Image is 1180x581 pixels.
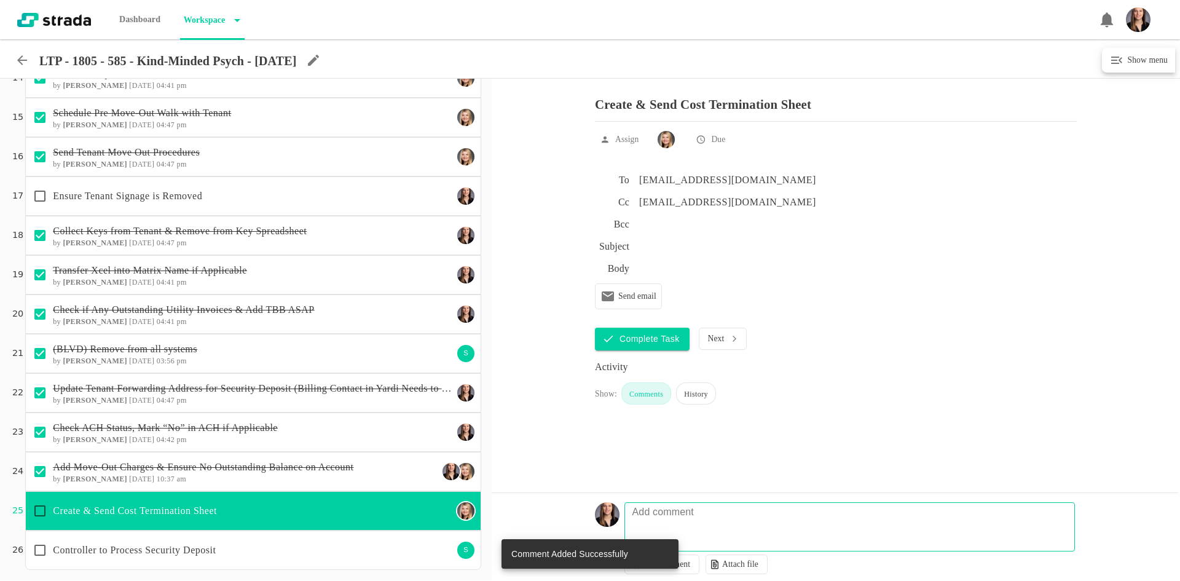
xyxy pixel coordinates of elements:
p: 16 [12,150,23,164]
p: Send email [618,291,656,301]
img: Ty Depies [442,463,460,480]
h6: by [DATE] 04:47 pm [53,396,453,405]
p: 21 [12,347,23,360]
img: Ty Depies [457,188,474,205]
img: Maggie Keasling [658,131,675,148]
h6: by [DATE] 04:41 pm [53,317,453,326]
img: Maggie Keasling [457,148,474,165]
h6: by [DATE] 04:47 pm [53,239,453,247]
p: Schedule Pre Move-Out Walk with Tenant [53,106,453,121]
b: [PERSON_NAME] [63,278,127,287]
h6: by [DATE] 04:41 pm [53,278,453,287]
div: Show: [595,388,617,405]
div: S [456,344,476,363]
p: Due [711,133,725,146]
p: Create & Send Cost Termination Sheet [595,88,1077,112]
p: 26 [12,543,23,557]
div: Comment Added Successfully [511,543,628,565]
p: 23 [12,425,23,439]
img: Ty Depies [457,424,474,441]
img: strada-logo [17,13,91,27]
b: [PERSON_NAME] [63,357,127,365]
div: [EMAIL_ADDRESS][DOMAIN_NAME] [639,173,816,188]
img: Ty Depies [457,227,474,244]
p: Attach file [722,559,758,569]
button: Complete Task [595,328,690,350]
h6: Body [595,261,629,276]
p: LTP - 1805 - 585 - Kind-Minded Psych - [DATE] [39,53,296,68]
div: History [676,382,716,405]
div: [EMAIL_ADDRESS][DOMAIN_NAME] [639,195,816,210]
h6: Bcc [595,217,629,232]
b: [PERSON_NAME] [63,435,127,444]
p: Add Move-Out Charges & Ensure No Outstanding Balance on Account [53,460,438,475]
div: Activity [595,360,1077,374]
img: Maggie Keasling [457,463,474,480]
p: Dashboard [116,7,164,32]
p: Check if Any Outstanding Utility Invoices & Add TBB ASAP [53,302,453,317]
p: 15 [12,111,23,124]
img: Maggie Keasling [457,109,474,126]
p: 25 [12,504,23,518]
b: [PERSON_NAME] [63,396,127,405]
p: (BLVD) Remove from all systems [53,342,453,357]
h6: by [DATE] 04:47 pm [53,160,453,168]
img: Ty Depies [457,266,474,283]
h6: Subject [595,239,629,254]
h6: by [DATE] 04:47 pm [53,121,453,129]
b: [PERSON_NAME] [63,317,127,326]
p: 17 [12,189,23,203]
p: Controller to Process Security Deposit [53,543,453,558]
img: Maggie Keasling [457,502,474,520]
b: [PERSON_NAME] [63,160,127,168]
h6: Show menu [1124,53,1168,68]
b: [PERSON_NAME] [63,121,127,129]
div: Comments [621,382,671,405]
h6: by [DATE] 04:42 pm [53,435,453,444]
div: S [456,540,476,560]
p: 22 [12,386,23,400]
h6: Cc [595,195,629,210]
p: Create & Send Cost Termination Sheet [53,504,453,518]
p: Check ACH Status, Mark “No” in ACH if Applicable [53,421,453,435]
p: Collect Keys from Tenant & Remove from Key Spreadsheet [53,224,453,239]
h6: by [DATE] 04:41 pm [53,81,453,90]
img: Ty Depies [457,384,474,401]
p: 18 [12,229,23,242]
b: [PERSON_NAME] [63,239,127,247]
p: 24 [12,465,23,478]
p: Workspace [180,8,226,33]
h6: To [595,173,629,188]
h6: by [DATE] 03:56 pm [53,357,453,365]
img: Headshot_Vertical.jpg [1126,7,1150,32]
p: Assign [615,133,639,146]
b: [PERSON_NAME] [63,475,127,483]
p: Transfer Xcel into Matrix Name if Applicable [53,263,453,278]
p: Send Tenant Move Out Procedures [53,145,453,160]
img: Headshot_Vertical.jpg [595,502,619,527]
p: Ensure Tenant Signage is Removed [53,189,453,204]
img: Ty Depies [457,306,474,323]
p: 19 [12,268,23,282]
p: Add comment [626,505,700,520]
b: [PERSON_NAME] [63,81,127,90]
p: Next [708,334,725,344]
p: 20 [12,307,23,321]
p: Update Tenant Forwarding Address for Security Deposit (Billing Contact in Yardi Needs to Have Add... [53,381,453,396]
h6: by [DATE] 10:37 am [53,475,438,483]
